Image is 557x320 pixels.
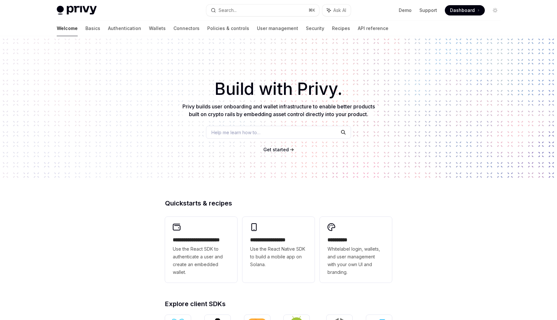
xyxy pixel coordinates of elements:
span: Quickstarts & recipes [165,200,232,206]
span: Help me learn how to… [211,129,260,136]
a: Welcome [57,21,78,36]
span: Explore client SDKs [165,301,226,307]
span: Use the React Native SDK to build a mobile app on Solana. [250,245,307,268]
span: Whitelabel login, wallets, and user management with your own UI and branding. [327,245,384,276]
span: Get started [263,147,289,152]
a: Support [419,7,437,14]
span: Privy builds user onboarding and wallet infrastructure to enable better products built on crypto ... [182,103,375,117]
div: Search... [219,6,237,14]
span: Dashboard [450,7,475,14]
span: Build with Privy. [215,83,342,95]
a: Get started [263,146,289,153]
a: User management [257,21,298,36]
span: ⌘ K [308,8,315,13]
a: Policies & controls [207,21,249,36]
a: Recipes [332,21,350,36]
span: Use the React SDK to authenticate a user and create an embedded wallet. [173,245,230,276]
button: Search...⌘K [206,5,319,16]
a: API reference [358,21,388,36]
a: **** *****Whitelabel login, wallets, and user management with your own UI and branding. [320,217,392,283]
a: Security [306,21,324,36]
a: Dashboard [445,5,485,15]
a: Authentication [108,21,141,36]
a: Connectors [173,21,200,36]
a: Demo [399,7,412,14]
a: Basics [85,21,100,36]
span: Ask AI [333,7,346,14]
button: Ask AI [322,5,351,16]
a: Wallets [149,21,166,36]
button: Toggle dark mode [490,5,500,15]
a: **** **** **** ***Use the React Native SDK to build a mobile app on Solana. [242,217,315,283]
img: light logo [57,6,97,15]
